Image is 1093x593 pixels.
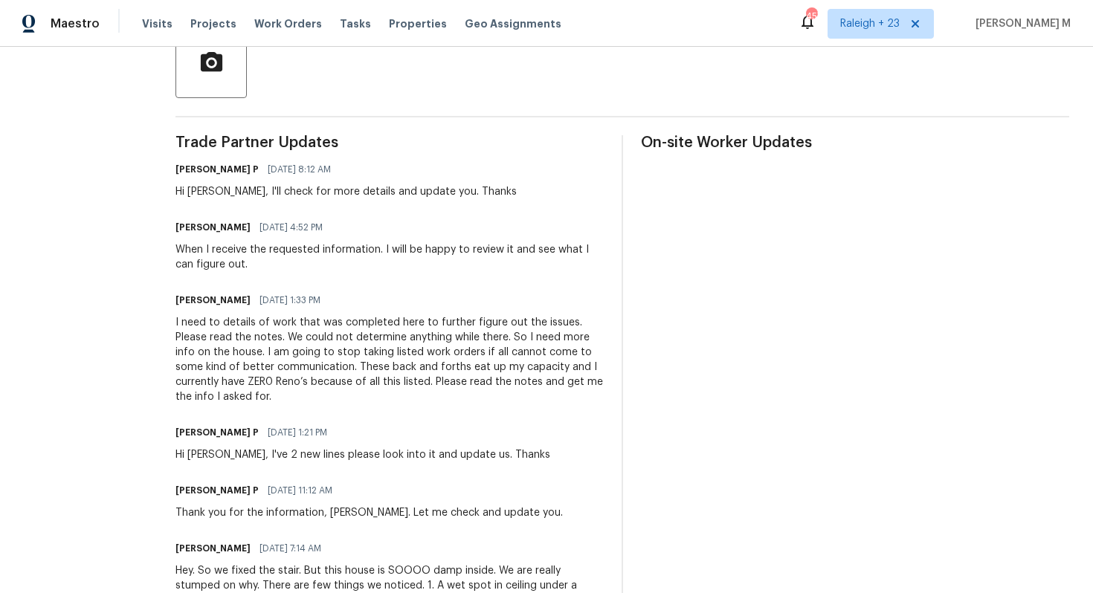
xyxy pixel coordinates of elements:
[175,162,259,177] h6: [PERSON_NAME] P
[175,541,251,556] h6: [PERSON_NAME]
[259,293,320,308] span: [DATE] 1:33 PM
[268,483,332,498] span: [DATE] 11:12 AM
[268,162,331,177] span: [DATE] 8:12 AM
[641,135,1069,150] span: On-site Worker Updates
[175,447,550,462] div: Hi [PERSON_NAME], I've 2 new lines please look into it and update us. Thanks
[389,16,447,31] span: Properties
[175,135,604,150] span: Trade Partner Updates
[142,16,173,31] span: Visits
[175,483,259,498] h6: [PERSON_NAME] P
[840,16,900,31] span: Raleigh + 23
[465,16,561,31] span: Geo Assignments
[259,541,321,556] span: [DATE] 7:14 AM
[268,425,327,440] span: [DATE] 1:21 PM
[340,19,371,29] span: Tasks
[175,315,604,404] div: I need to details of work that was completed here to further figure out the issues. Please read t...
[175,220,251,235] h6: [PERSON_NAME]
[806,9,816,24] div: 457
[175,242,604,272] div: When I receive the requested information. I will be happy to review it and see what I can figure ...
[175,184,517,199] div: Hi [PERSON_NAME], I'll check for more details and update you. Thanks
[175,293,251,308] h6: [PERSON_NAME]
[51,16,100,31] span: Maestro
[970,16,1071,31] span: [PERSON_NAME] M
[254,16,322,31] span: Work Orders
[175,425,259,440] h6: [PERSON_NAME] P
[175,505,563,520] div: Thank you for the information, [PERSON_NAME]. Let me check and update you.
[259,220,323,235] span: [DATE] 4:52 PM
[190,16,236,31] span: Projects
